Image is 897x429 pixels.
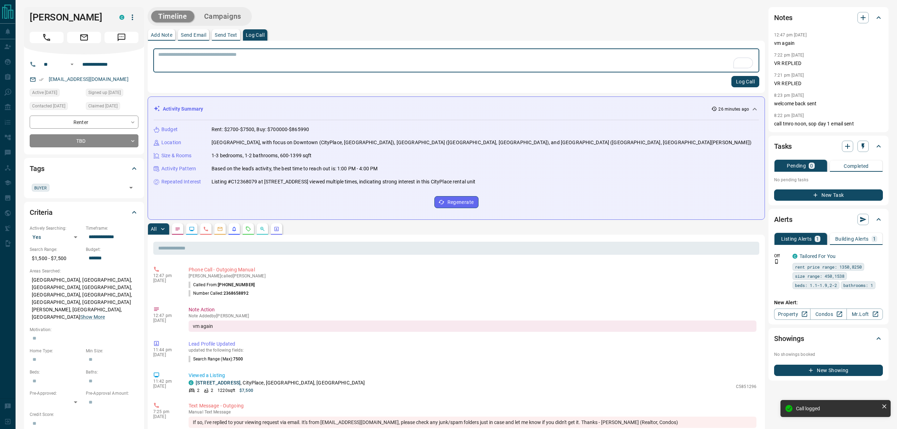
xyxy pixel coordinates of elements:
[189,282,255,288] p: Called From:
[196,380,240,386] a: [STREET_ADDRESS]
[68,60,76,69] button: Open
[774,259,779,264] svg: Push Notification Only
[795,272,844,280] span: size range: 450,1538
[151,33,172,37] p: Add Note
[774,365,883,376] button: New Showing
[212,165,378,172] p: Based on the lead's activity, the best time to reach out is: 1:00 PM - 4:00 PM
[774,299,883,306] p: New Alert:
[774,100,883,107] p: welcome back sent
[774,189,883,201] button: New Task
[731,76,759,87] button: Log Call
[163,105,203,113] p: Activity Summary
[189,402,756,410] p: Text Message - Outgoing
[30,411,138,418] p: Credit Score:
[161,152,192,159] p: Size & Rooms
[189,226,195,232] svg: Lead Browsing Activity
[774,141,792,152] h2: Tasks
[212,178,476,186] p: Listing #C12368079 at [STREET_ADDRESS] viewed multiple times, indicating strong interest in this ...
[189,321,756,332] div: vm again
[30,231,82,243] div: Yes
[161,139,181,146] p: Location
[787,163,806,168] p: Pending
[126,183,136,193] button: Open
[844,164,869,169] p: Completed
[30,207,53,218] h2: Criteria
[795,282,837,289] span: beds: 1.1-1.9,2-2
[774,40,883,47] p: vm again
[718,106,749,112] p: 26 minutes ago
[86,225,138,231] p: Timeframe:
[843,282,873,289] span: bathrooms: 1
[88,89,121,96] span: Signed up [DATE]
[774,9,883,26] div: Notes
[218,387,235,394] p: 1220 sqft
[774,330,883,347] div: Showings
[774,80,883,87] p: VR REPLIED
[189,380,194,385] div: condos.ca
[86,369,138,375] p: Baths:
[151,227,156,231] p: All
[153,409,178,414] p: 7:25 pm
[153,379,178,384] p: 11:42 pm
[233,357,243,362] span: 7500
[175,226,180,232] svg: Notes
[30,327,138,333] p: Motivation:
[34,184,47,191] span: BUYER
[30,253,82,264] p: $1,500 - $7,500
[774,113,804,118] p: 8:22 pm [DATE]
[774,175,883,185] p: No pending tasks
[245,226,251,232] svg: Requests
[30,116,138,129] div: Renter
[189,274,756,278] p: [PERSON_NAME] called [PERSON_NAME]
[774,211,883,228] div: Alerts
[246,33,265,37] p: Log Call
[153,414,178,419] p: [DATE]
[30,102,82,112] div: Thu Sep 04 2025
[86,246,138,253] p: Budget:
[189,417,756,428] div: If so, I've replied to your viewing request via email. It's from [EMAIL_ADDRESS][DOMAIN_NAME], pl...
[196,379,365,387] p: , CityPlace, [GEOGRAPHIC_DATA], [GEOGRAPHIC_DATA]
[810,163,813,168] p: 0
[197,11,248,22] button: Campaigns
[774,33,807,37] p: 12:47 pm [DATE]
[211,387,213,394] p: 2
[792,254,797,259] div: condos.ca
[153,347,178,352] p: 11:44 pm
[274,226,279,232] svg: Agent Actions
[774,12,792,23] h2: Notes
[86,348,138,354] p: Min Size:
[189,266,756,274] p: Phone Call - Outgoing Manual
[189,348,756,353] p: updated the following fields:
[774,333,804,344] h2: Showings
[30,268,138,274] p: Areas Searched:
[119,15,124,20] div: condos.ca
[30,225,82,231] p: Actively Searching:
[153,384,178,389] p: [DATE]
[239,387,253,394] p: $7,500
[161,178,201,186] p: Repeated Interest
[181,33,206,37] p: Send Email
[189,410,203,415] span: manual
[810,308,846,320] a: Condos
[161,165,196,172] p: Activity Pattern
[217,226,223,232] svg: Emails
[774,308,810,320] a: Property
[781,236,812,241] p: Listing Alerts
[873,236,876,241] p: 1
[151,11,194,22] button: Timeline
[30,348,82,354] p: Home Type:
[30,163,44,174] h2: Tags
[67,32,101,43] span: Email
[30,390,82,396] p: Pre-Approved:
[796,406,879,411] div: Call logged
[774,351,883,358] p: No showings booked
[434,196,479,208] button: Regenerate
[224,291,249,296] span: 2368658892
[153,313,178,318] p: 12:47 pm
[774,93,804,98] p: 8:23 pm [DATE]
[153,273,178,278] p: 12:47 pm
[212,126,309,133] p: Rent: $2700-$7500, Buy: $700000-$865990
[846,308,883,320] a: Mr.Loft
[153,352,178,357] p: [DATE]
[260,226,265,232] svg: Opportunities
